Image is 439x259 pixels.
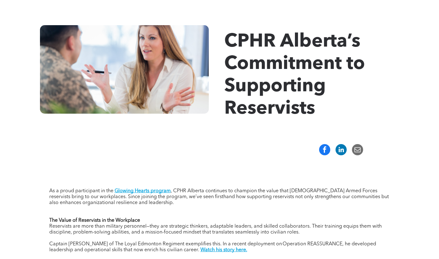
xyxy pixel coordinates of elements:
[200,248,247,252] a: Watch his story here.
[115,189,171,193] a: Glowing Hearts program
[49,224,382,235] span: Reservists are more than military personnel—they are strategic thinkers, adaptable leaders, and s...
[49,189,389,205] span: , CPHR Alberta continues to champion the value that [DEMOGRAPHIC_DATA] Armed Forces reservists br...
[49,218,140,223] strong: The Value of Reservists in the Workplace
[224,33,365,118] span: CPHR Alberta’s Commitment to Supporting Reservists
[49,189,113,193] span: As a proud participant in the
[49,242,376,252] span: Captain [PERSON_NAME] of The Loyal Edmonton Regiment exemplifies this. In a recent deployment on ...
